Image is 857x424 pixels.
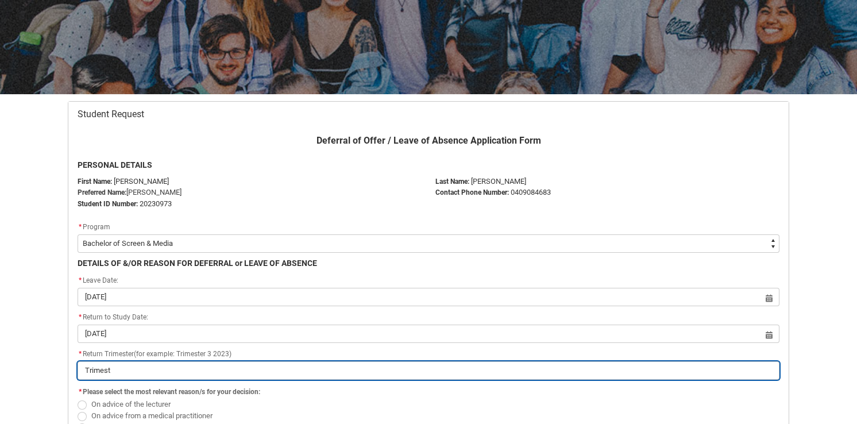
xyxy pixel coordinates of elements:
[83,223,110,231] span: Program
[78,178,112,186] strong: First Name:
[78,313,148,321] span: Return to Study Date:
[511,188,551,196] span: 0409084683
[78,350,231,358] span: Return Trimester(for example: Trimester 3 2023)
[316,135,541,146] b: Deferral of Offer / Leave of Absence Application Form
[79,223,82,231] abbr: required
[79,276,82,284] abbr: required
[91,411,213,420] span: On advice from a medical practitioner
[78,160,152,169] b: PERSONAL DETAILS
[79,350,82,358] abbr: required
[79,388,82,396] abbr: required
[78,276,118,284] span: Leave Date:
[79,313,82,321] abbr: required
[83,388,260,396] span: Please select the most relevant reason/s for your decision:
[78,200,138,208] strong: Student ID Number:
[435,188,509,196] b: Contact Phone Number:
[91,400,171,408] span: On advice of the lecturer
[78,198,422,210] p: 20230973
[435,178,469,186] b: Last Name:
[78,176,422,187] p: [PERSON_NAME]
[78,259,317,268] b: DETAILS OF &/OR REASON FOR DEFERRAL or LEAVE OF ABSENCE
[435,176,779,187] p: [PERSON_NAME]
[78,188,126,196] strong: Preferred Name:
[78,109,144,120] span: Student Request
[126,188,182,196] span: [PERSON_NAME]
